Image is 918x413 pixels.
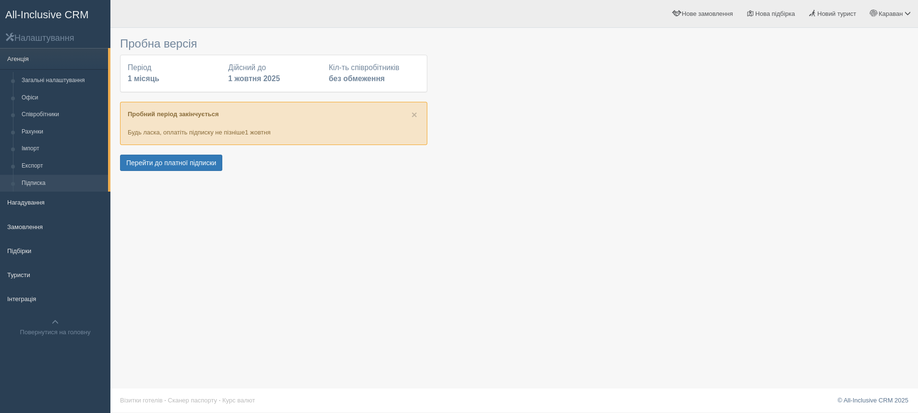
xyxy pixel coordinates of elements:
[17,175,108,192] a: Підписка
[324,62,424,85] div: Кіл-ть співробітників
[223,62,324,85] div: Дійсний до
[219,397,221,404] span: ·
[120,102,427,145] div: Будь ласка, оплатіть підписку не пізніше
[879,10,903,17] span: Караван
[128,110,219,118] b: Пробний період закінчується
[17,89,108,107] a: Офіси
[128,74,159,83] b: 1 місяць
[411,109,417,120] span: ×
[120,155,222,171] button: Перейти до платної підписки
[17,72,108,89] a: Загальні налаштування
[837,397,908,404] a: © All-Inclusive CRM 2025
[120,397,163,404] a: Візитки готелів
[17,158,108,175] a: Експорт
[755,10,795,17] span: Нова підбірка
[228,74,280,83] b: 1 жовтня 2025
[17,106,108,123] a: Співробітники
[5,9,89,21] span: All-Inclusive CRM
[682,10,733,17] span: Нове замовлення
[817,10,856,17] span: Новий турист
[222,397,255,404] a: Курс валют
[329,74,385,83] b: без обмеження
[245,129,271,136] span: 1 жовтня
[120,37,427,50] h3: Пробна версія
[17,140,108,158] a: Імпорт
[123,62,223,85] div: Період
[17,123,108,141] a: Рахунки
[168,397,217,404] a: Сканер паспорту
[164,397,166,404] span: ·
[0,0,110,27] a: All-Inclusive CRM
